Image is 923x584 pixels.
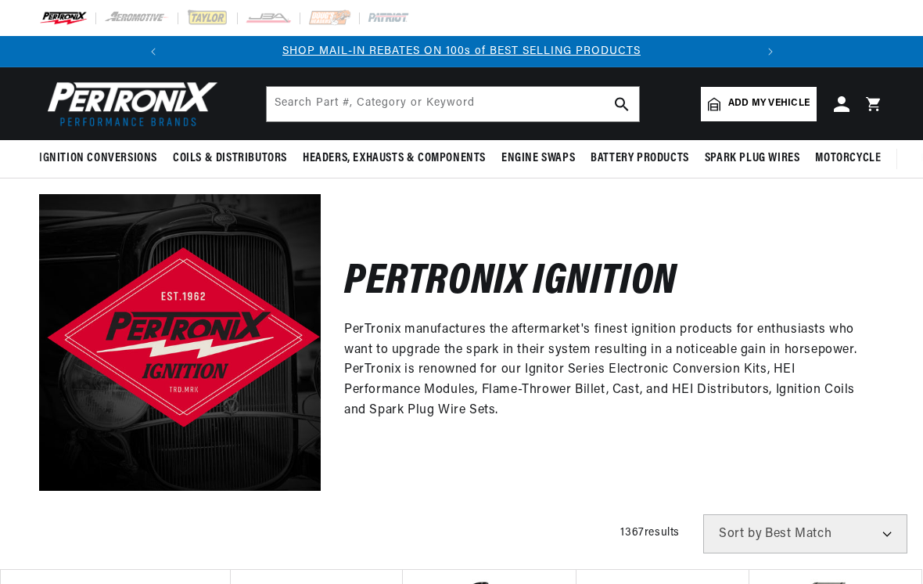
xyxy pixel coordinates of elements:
[282,45,641,57] a: SHOP MAIL-IN REBATES ON 100s of BEST SELLING PRODUCTS
[605,87,639,121] button: search button
[165,140,295,177] summary: Coils & Distributors
[303,150,486,167] span: Headers, Exhausts & Components
[728,96,810,111] span: Add my vehicle
[494,140,583,177] summary: Engine Swaps
[697,140,808,177] summary: Spark Plug Wires
[39,140,165,177] summary: Ignition Conversions
[169,43,755,60] div: 1 of 2
[39,150,157,167] span: Ignition Conversions
[173,150,287,167] span: Coils & Distributors
[39,77,219,131] img: Pertronix
[583,140,697,177] summary: Battery Products
[344,320,860,420] p: PerTronix manufactures the aftermarket's finest ignition products for enthusiasts who want to upg...
[620,527,680,539] span: 1367 results
[295,140,494,177] summary: Headers, Exhausts & Components
[807,140,889,177] summary: Motorcycle
[815,150,881,167] span: Motorcycle
[344,265,677,301] h2: Pertronix Ignition
[138,36,169,67] button: Translation missing: en.sections.announcements.previous_announcement
[755,36,786,67] button: Translation missing: en.sections.announcements.next_announcement
[39,194,321,491] img: Pertronix Ignition
[591,150,689,167] span: Battery Products
[719,528,762,540] span: Sort by
[705,150,800,167] span: Spark Plug Wires
[267,87,639,121] input: Search Part #, Category or Keyword
[703,514,907,553] select: Sort by
[501,150,575,167] span: Engine Swaps
[169,43,755,60] div: Announcement
[701,87,817,121] a: Add my vehicle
